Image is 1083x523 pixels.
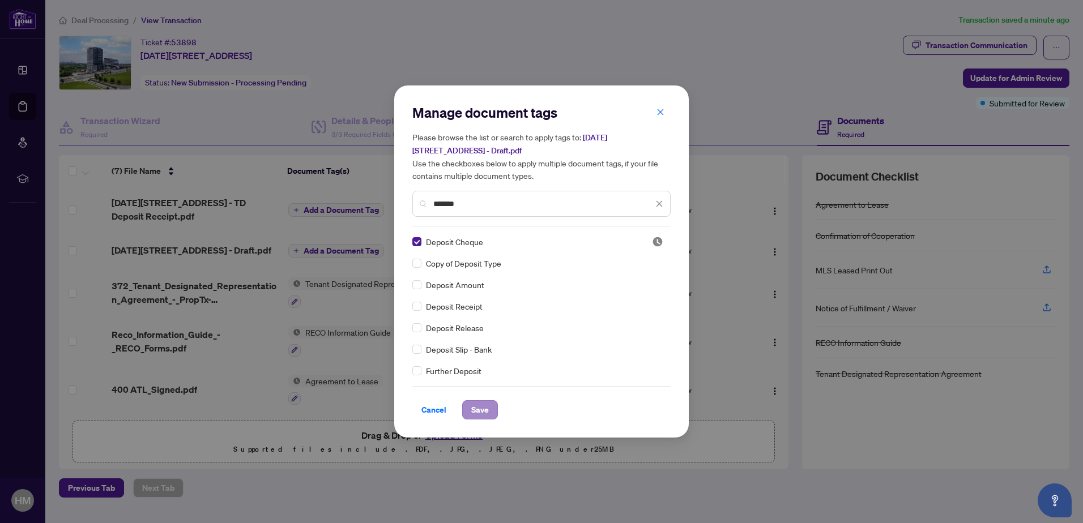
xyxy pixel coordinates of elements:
span: Deposit Release [426,321,484,334]
h2: Manage document tags [412,104,671,122]
button: Open asap [1038,483,1072,517]
button: Save [462,400,498,419]
span: Deposit Receipt [426,300,483,312]
span: Deposit Amount [426,278,484,291]
span: Deposit Slip - Bank [426,343,492,355]
button: Cancel [412,400,455,419]
span: close [656,108,664,116]
span: Cancel [421,401,446,419]
span: Further Deposit [426,365,481,377]
span: Save [471,401,489,419]
span: close [655,200,663,208]
img: status [652,236,663,247]
h5: Please browse the list or search to apply tags to: Use the checkboxes below to apply multiple doc... [412,131,671,182]
span: Deposit Cheque [426,235,483,248]
span: Copy of Deposit Type [426,257,501,269]
span: Pending Review [652,236,663,247]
